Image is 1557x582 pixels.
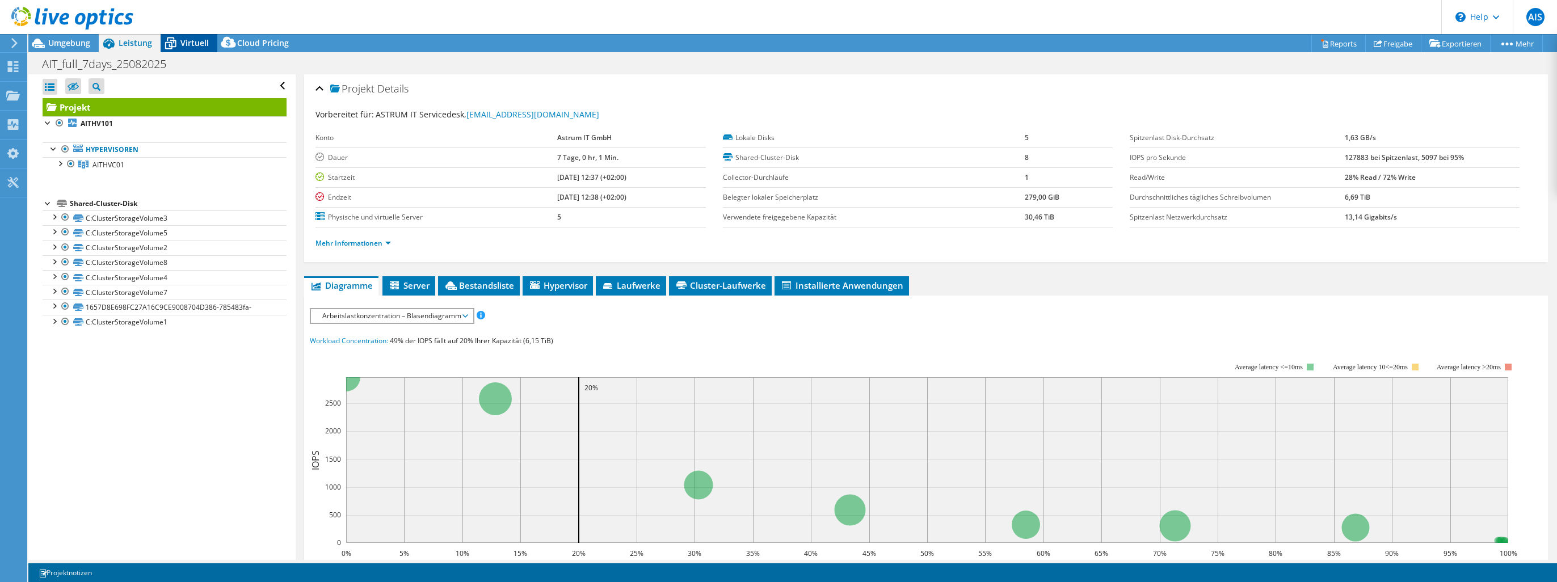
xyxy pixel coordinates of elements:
span: Installierte Anwendungen [780,280,903,291]
span: Bestandsliste [444,280,514,291]
a: 1657D8E698FC27A16C9CE9008704D386-785483fa- [43,300,287,314]
b: [DATE] 12:37 (+02:00) [557,172,626,182]
label: Spitzenlast Netzwerkdurchsatz [1130,212,1345,223]
label: Durchschnittliches tägliches Schreibvolumen [1130,192,1345,203]
span: Cloud Pricing [237,37,289,48]
b: AITHV101 [81,119,113,128]
b: 30,46 TiB [1025,212,1054,222]
a: Projektnotizen [31,566,100,580]
span: Server [388,280,430,291]
text: 20% [584,383,598,393]
label: Vorbereitet für: [315,109,374,120]
text: 1000 [325,482,341,492]
a: Mehr [1490,35,1543,52]
span: Hypervisor [528,280,587,291]
label: Konto [315,132,557,144]
a: Reports [1311,35,1366,52]
span: Umgebung [48,37,90,48]
span: Leistung [119,37,152,48]
label: Physische und virtuelle Server [315,212,557,223]
a: C:ClusterStorageVolume3 [43,210,287,225]
a: C:ClusterStorageVolume2 [43,241,287,255]
text: 15% [514,549,527,558]
text: 25% [630,549,643,558]
tspan: Average latency <=10ms [1235,363,1303,371]
text: 55% [978,549,992,558]
label: Read/Write [1130,172,1345,183]
text: 80% [1269,549,1282,558]
span: Workload Concentration: [310,336,388,345]
b: 6,69 TiB [1345,192,1370,202]
text: 40% [804,549,818,558]
a: C:ClusterStorageVolume1 [43,315,287,330]
a: Projekt [43,98,287,116]
a: Mehr Informationen [315,238,391,248]
label: Lokale Disks [723,132,1025,144]
a: Freigabe [1365,35,1421,52]
label: Belegter lokaler Speicherplatz [723,192,1025,203]
label: Endzeit [315,192,557,203]
text: 5% [399,549,409,558]
b: 7 Tage, 0 hr, 1 Min. [557,153,618,162]
text: 2500 [325,398,341,408]
text: 10% [456,549,469,558]
a: AITHV101 [43,116,287,131]
a: C:ClusterStorageVolume5 [43,225,287,240]
span: Projekt [330,83,374,95]
text: 20% [572,549,586,558]
svg: \n [1455,12,1466,22]
label: Collector-Durchläufe [723,172,1025,183]
label: Startzeit [315,172,557,183]
b: 5 [557,212,561,222]
span: Laufwerke [601,280,660,291]
b: 1 [1025,172,1029,182]
b: 8 [1025,153,1029,162]
b: 127883 bei Spitzenlast, 5097 bei 95% [1345,153,1464,162]
span: ASTRUM IT Servicedesk, [376,109,599,120]
text: 95% [1444,549,1457,558]
b: 1,63 GB/s [1345,133,1376,142]
h1: AIT_full_7days_25082025 [37,58,184,70]
text: 60% [1037,549,1050,558]
text: 35% [746,549,760,558]
span: Diagramme [310,280,373,291]
label: Shared-Cluster-Disk [723,152,1025,163]
b: [DATE] 12:38 (+02:00) [557,192,626,202]
span: 49% der IOPS fällt auf 20% Ihrer Kapazität (6,15 TiB) [390,336,553,345]
b: Astrum IT GmbH [557,133,612,142]
b: 5 [1025,133,1029,142]
a: Hypervisoren [43,142,287,157]
tspan: Average latency 10<=20ms [1333,363,1408,371]
label: Verwendete freigegebene Kapazität [723,212,1025,223]
span: Arbeitslastkonzentration – Blasendiagramm [317,309,467,323]
label: IOPS pro Sekunde [1130,152,1345,163]
text: 90% [1385,549,1399,558]
text: 2000 [325,426,341,436]
text: 75% [1211,549,1224,558]
text: 85% [1327,549,1341,558]
text: 0% [342,549,351,558]
a: C:ClusterStorageVolume4 [43,270,287,285]
text: 500 [329,510,341,520]
a: AITHVC01 [43,157,287,172]
text: 1500 [325,454,341,464]
span: AITHVC01 [92,160,124,170]
span: Virtuell [180,37,209,48]
a: C:ClusterStorageVolume8 [43,255,287,270]
label: Spitzenlast Disk-Durchsatz [1130,132,1345,144]
span: Details [377,82,409,95]
text: 100% [1500,549,1517,558]
text: Average latency >20ms [1437,363,1501,371]
text: IOPS [309,450,322,470]
text: 50% [920,549,934,558]
text: 30% [688,549,701,558]
b: 279,00 GiB [1025,192,1059,202]
text: 70% [1153,549,1167,558]
text: 65% [1095,549,1108,558]
div: Shared-Cluster-Disk [70,197,287,210]
b: 28% Read / 72% Write [1345,172,1416,182]
span: AIS [1526,8,1545,26]
text: 0 [337,538,341,547]
b: 13,14 Gigabits/s [1345,212,1397,222]
label: Dauer [315,152,557,163]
